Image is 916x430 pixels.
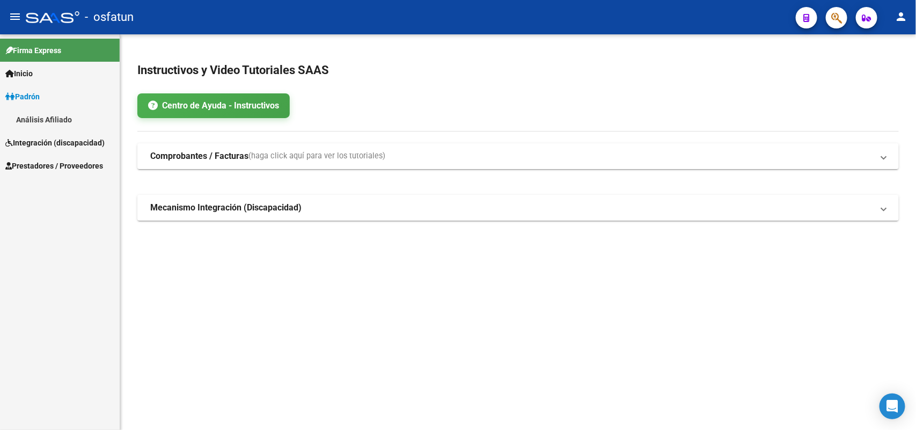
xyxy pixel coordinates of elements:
mat-expansion-panel-header: Comprobantes / Facturas(haga click aquí para ver los tutoriales) [137,143,899,169]
strong: Comprobantes / Facturas [150,150,248,162]
span: Firma Express [5,45,61,56]
strong: Mecanismo Integración (Discapacidad) [150,202,302,214]
span: Inicio [5,68,33,79]
mat-icon: person [895,10,907,23]
mat-icon: menu [9,10,21,23]
h2: Instructivos y Video Tutoriales SAAS [137,60,899,81]
span: (haga click aquí para ver los tutoriales) [248,150,385,162]
span: Integración (discapacidad) [5,137,105,149]
a: Centro de Ayuda - Instructivos [137,93,290,118]
span: Padrón [5,91,40,103]
span: - osfatun [85,5,134,29]
mat-expansion-panel-header: Mecanismo Integración (Discapacidad) [137,195,899,221]
div: Open Intercom Messenger [880,393,905,419]
span: Prestadores / Proveedores [5,160,103,172]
